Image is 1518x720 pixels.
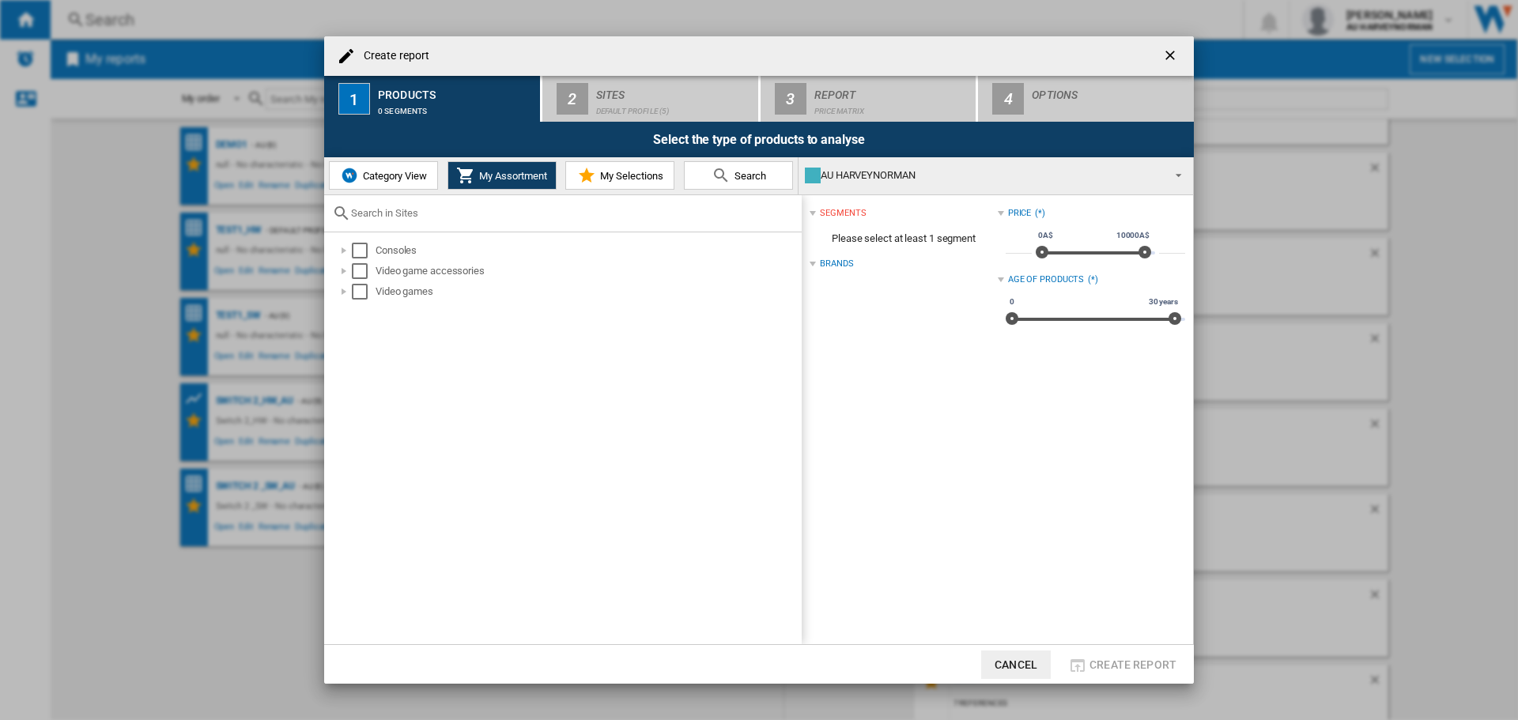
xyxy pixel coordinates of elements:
[684,161,793,190] button: Search
[542,76,760,122] button: 2 Sites Default profile (5)
[1007,296,1017,308] span: 0
[352,263,376,279] md-checkbox: Select
[376,284,799,300] div: Video games
[447,161,557,190] button: My Assortment
[775,83,806,115] div: 3
[338,83,370,115] div: 1
[814,99,970,115] div: Price Matrix
[1032,82,1188,99] div: Options
[596,99,752,115] div: Default profile (5)
[992,83,1024,115] div: 4
[978,76,1194,122] button: 4 Options
[981,650,1051,679] button: Cancel
[565,161,674,190] button: My Selections
[376,263,799,279] div: Video game accessories
[340,166,359,185] img: wiser-icon-blue.png
[761,76,978,122] button: 3 Report Price Matrix
[596,170,663,182] span: My Selections
[810,224,997,254] span: Please select at least 1 segment
[324,122,1194,157] div: Select the type of products to analyse
[1008,273,1085,286] div: Age of products
[378,99,534,115] div: 0 segments
[1162,47,1181,66] ng-md-icon: getI18NText('BUTTONS.CLOSE_DIALOG')
[359,170,427,182] span: Category View
[1114,229,1152,242] span: 10000A$
[1146,296,1180,308] span: 30 years
[731,170,766,182] span: Search
[557,83,588,115] div: 2
[378,82,534,99] div: Products
[1036,229,1055,242] span: 0A$
[352,243,376,258] md-checkbox: Select
[352,284,376,300] md-checkbox: Select
[820,258,853,270] div: Brands
[596,82,752,99] div: Sites
[356,48,429,64] h4: Create report
[1089,658,1176,671] span: Create report
[1008,207,1032,220] div: Price
[1156,40,1188,72] button: getI18NText('BUTTONS.CLOSE_DIALOG')
[324,76,542,122] button: 1 Products 0 segments
[805,164,1161,187] div: AU HARVEYNORMAN
[1063,650,1181,679] button: Create report
[351,207,794,219] input: Search in Sites
[329,161,438,190] button: Category View
[376,243,799,258] div: Consoles
[814,82,970,99] div: Report
[820,207,866,220] div: segments
[475,170,547,182] span: My Assortment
